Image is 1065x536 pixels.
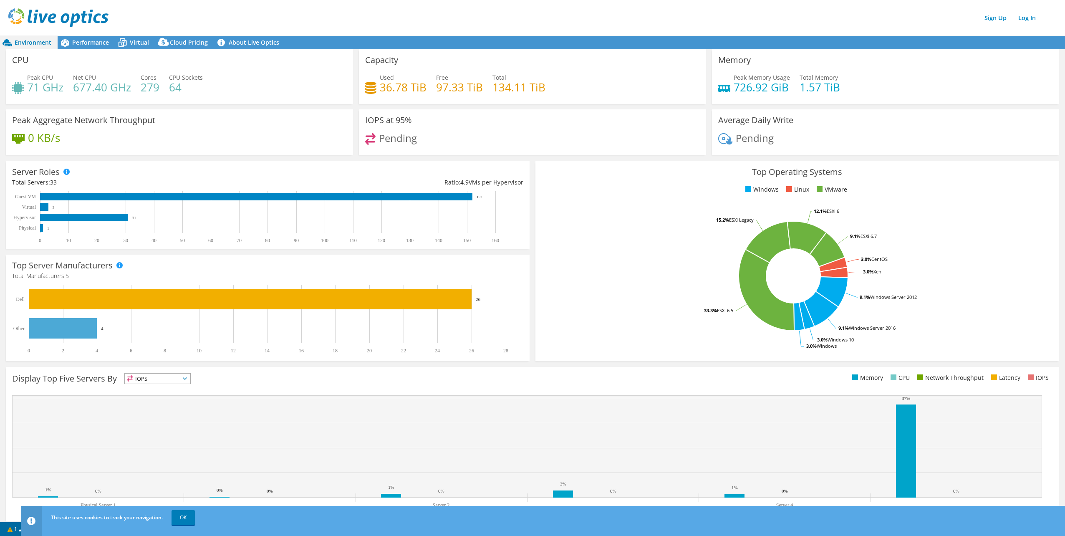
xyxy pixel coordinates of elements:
li: IOPS [1026,373,1049,382]
text: 10 [197,348,202,354]
h4: 97.33 TiB [436,83,483,92]
text: 90 [294,238,299,243]
span: IOPS [125,374,190,384]
text: 22 [401,348,406,354]
text: 0% [782,488,788,493]
text: Server 2 [433,502,449,508]
tspan: CentOS [871,256,888,262]
tspan: Windows Server 2016 [849,325,896,331]
text: 70 [237,238,242,243]
text: 20 [367,348,372,354]
text: 26 [476,297,481,302]
h3: Top Operating Systems [542,167,1053,177]
text: 100 [321,238,328,243]
tspan: 3.0% [863,268,873,275]
text: Other [13,326,25,331]
text: 160 [492,238,499,243]
text: 1% [388,485,394,490]
text: 50 [180,238,185,243]
a: Log In [1014,12,1040,24]
text: 0% [610,488,616,493]
text: 18 [333,348,338,354]
span: Total [492,73,506,81]
tspan: 3.0% [806,343,817,349]
text: 130 [406,238,414,243]
text: 26 [469,348,474,354]
text: 152 [477,195,482,199]
text: Dell [16,296,25,302]
span: CPU Sockets [169,73,203,81]
text: 0% [217,488,223,493]
text: 12 [231,348,236,354]
text: 8 [164,348,166,354]
text: 30 [123,238,128,243]
li: Linux [784,185,809,194]
text: 4 [96,348,98,354]
tspan: 9.1% [850,233,861,239]
tspan: ESXi 6.5 [717,307,733,314]
tspan: ESXi 6 [827,208,839,214]
h4: 64 [169,83,203,92]
text: 0 [28,348,30,354]
tspan: 3.0% [817,336,828,343]
text: 120 [378,238,385,243]
li: CPU [888,373,910,382]
tspan: Windows [817,343,837,349]
li: Network Throughput [915,373,984,382]
text: 0% [267,488,273,493]
tspan: 9.1% [838,325,849,331]
tspan: Windows Server 2012 [870,294,917,300]
text: 150 [463,238,471,243]
text: 24 [435,348,440,354]
div: Ratio: VMs per Hypervisor [268,178,523,187]
h4: 134.11 TiB [492,83,545,92]
text: 140 [435,238,442,243]
text: Hypervisor [13,215,36,220]
tspan: ESXi 6.7 [861,233,877,239]
h3: Peak Aggregate Network Throughput [12,116,155,125]
text: Virtual [22,204,36,210]
h4: 677.40 GHz [73,83,131,92]
text: 2 [62,348,64,354]
span: This site uses cookies to track your navigation. [51,514,163,521]
a: 1 [2,524,28,534]
text: 0 [39,238,41,243]
text: 0% [438,488,444,493]
div: Total Servers: [12,178,268,187]
span: Peak Memory Usage [734,73,790,81]
h3: Server Roles [12,167,60,177]
h3: Memory [718,56,751,65]
text: 10 [66,238,71,243]
text: 20 [94,238,99,243]
li: Memory [850,373,883,382]
text: 1 [47,226,49,230]
text: Physical [19,225,36,231]
tspan: Windows 10 [828,336,854,343]
span: Performance [72,38,109,46]
span: 4.9 [460,178,469,186]
text: 0% [95,488,101,493]
a: About Live Optics [214,36,285,49]
text: Guest VM [15,194,36,200]
text: 1% [732,485,738,490]
tspan: 3.0% [861,256,871,262]
span: Used [380,73,394,81]
h3: CPU [12,56,29,65]
span: Net CPU [73,73,96,81]
h4: 36.78 TiB [380,83,427,92]
a: Sign Up [980,12,1011,24]
span: Environment [15,38,51,46]
text: Physical Server 1 [81,502,116,508]
tspan: 33.3% [704,307,717,314]
text: 37% [902,396,910,401]
text: 60 [208,238,213,243]
span: Peak CPU [27,73,53,81]
h4: Total Manufacturers: [12,271,523,281]
text: 80 [265,238,270,243]
h3: Capacity [365,56,398,65]
span: Pending [379,131,417,145]
h3: Top Server Manufacturers [12,261,113,270]
text: 3 [53,205,55,210]
img: live_optics_svg.svg [8,8,109,27]
li: Latency [989,373,1020,382]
